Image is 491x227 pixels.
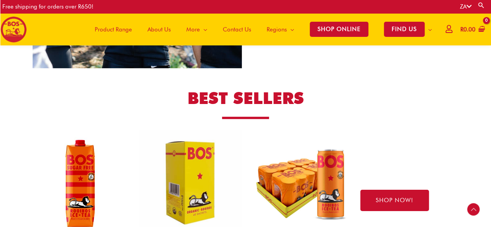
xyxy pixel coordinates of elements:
a: SHOP ONLINE [302,13,376,45]
a: View Shopping Cart, empty [459,21,485,38]
a: Product Range [87,13,140,45]
a: SHOP NOW! [360,190,429,211]
span: R [460,26,463,33]
span: Product Range [95,18,132,41]
span: FIND US [384,22,425,37]
a: More [179,13,215,45]
a: ZA [460,3,472,10]
span: Contact Us [223,18,251,41]
span: SHOP ONLINE [310,22,368,37]
span: More [186,18,200,41]
h2: BEST SELLERS [32,88,459,109]
bdi: 0.00 [460,26,475,33]
span: About Us [147,18,171,41]
img: BOS logo finals-200px [0,16,27,43]
span: SHOP NOW! [376,198,413,203]
a: Regions [259,13,302,45]
a: Search button [477,2,485,9]
span: Regions [267,18,287,41]
nav: Site Navigation [81,13,440,45]
a: About Us [140,13,179,45]
a: Contact Us [215,13,259,45]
